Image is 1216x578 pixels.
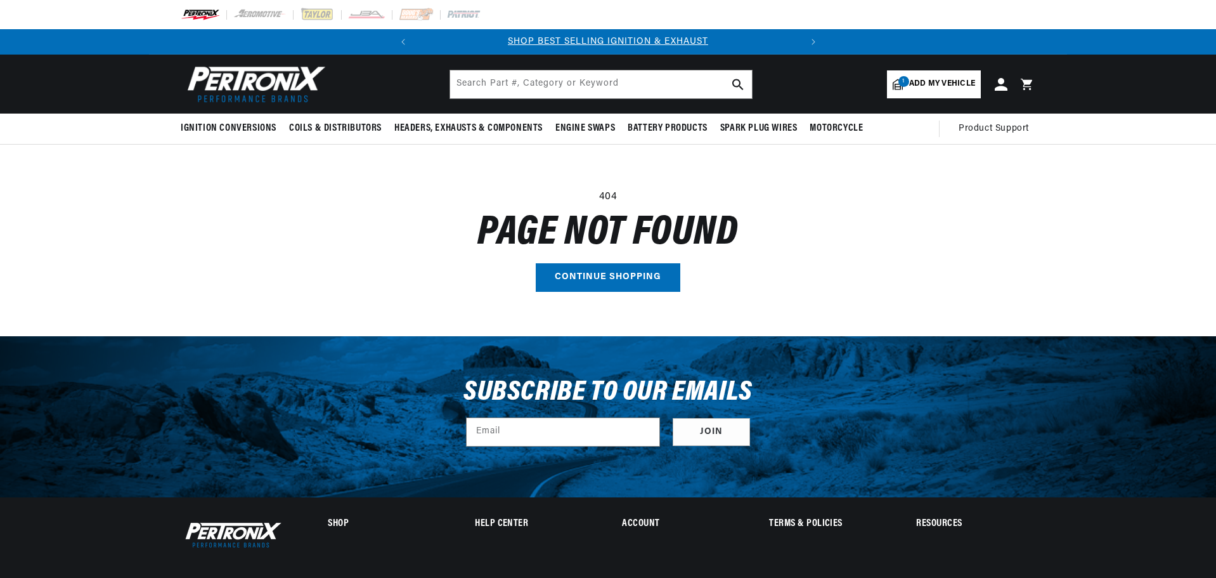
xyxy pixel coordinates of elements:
button: Translation missing: en.sections.announcements.previous_announcement [391,29,416,55]
summary: Spark Plug Wires [714,114,804,143]
span: Coils & Distributors [289,122,382,135]
button: search button [724,70,752,98]
span: Add my vehicle [909,78,975,90]
h3: Subscribe to our emails [463,381,753,405]
input: Search Part #, Category or Keyword [450,70,752,98]
summary: Resources [916,520,1035,529]
p: 404 [181,189,1035,206]
summary: Terms & policies [769,520,888,529]
summary: Motorcycle [803,114,869,143]
input: Email [467,418,659,446]
slideshow-component: Translation missing: en.sections.announcements.announcement_bar [149,29,1067,55]
a: 1Add my vehicle [887,70,981,98]
span: 1 [898,76,909,87]
div: Announcement [416,35,801,49]
span: Product Support [959,122,1029,136]
summary: Coils & Distributors [283,114,388,143]
summary: Battery Products [621,114,714,143]
span: Spark Plug Wires [720,122,798,135]
a: Continue shopping [536,263,680,292]
span: Battery Products [628,122,708,135]
img: Pertronix [181,520,282,550]
summary: Shop [328,520,446,529]
span: Motorcycle [810,122,863,135]
summary: Ignition Conversions [181,114,283,143]
summary: Headers, Exhausts & Components [388,114,549,143]
summary: Product Support [959,114,1035,144]
button: Translation missing: en.sections.announcements.next_announcement [801,29,826,55]
summary: Account [622,520,741,529]
summary: Engine Swaps [549,114,621,143]
span: Headers, Exhausts & Components [394,122,543,135]
div: 1 of 2 [416,35,801,49]
img: Pertronix [181,62,327,106]
button: Subscribe [673,418,750,447]
span: Engine Swaps [555,122,615,135]
summary: Help Center [475,520,593,529]
span: Ignition Conversions [181,122,276,135]
a: SHOP BEST SELLING IGNITION & EXHAUST [508,37,708,46]
h1: Page not found [181,216,1035,251]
